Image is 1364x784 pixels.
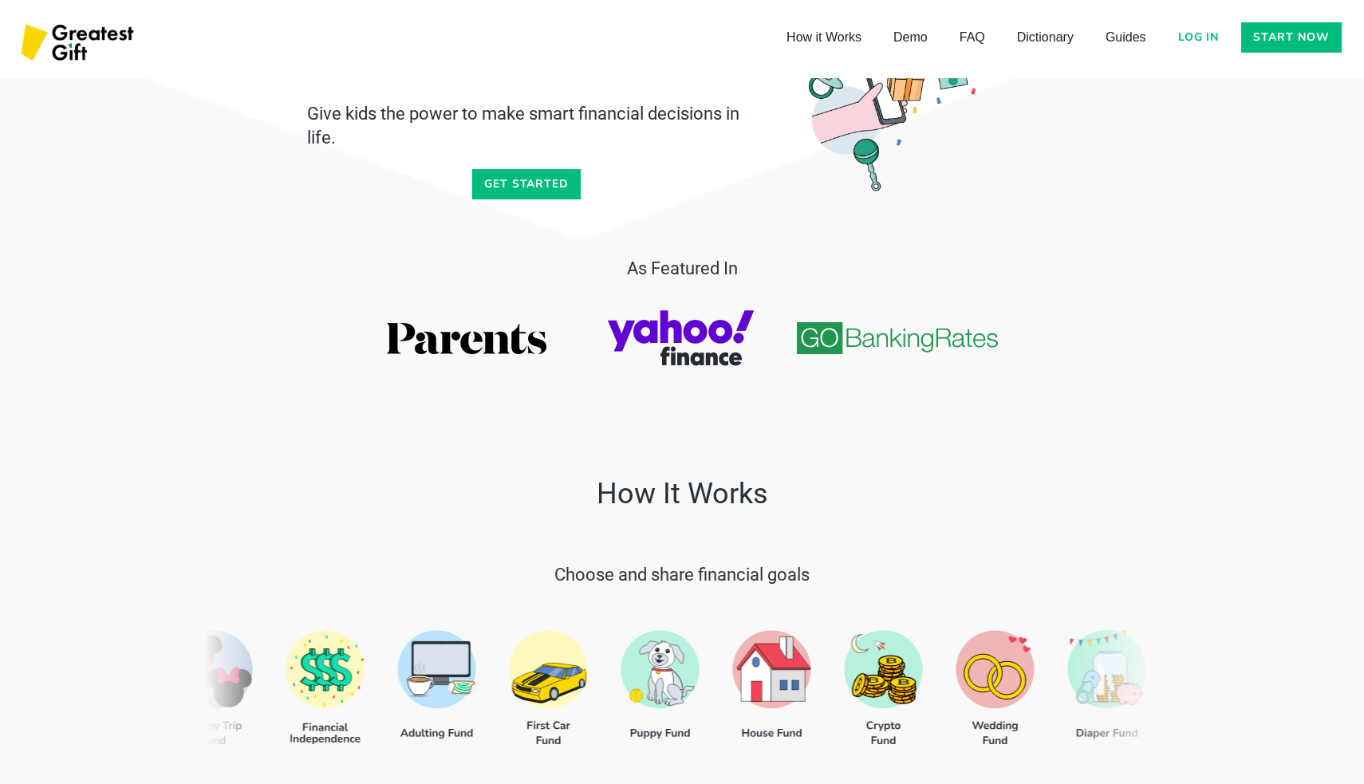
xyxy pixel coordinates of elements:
a: home [16,16,142,72]
a: Guides [1090,22,1162,53]
a: How it Works [771,22,877,53]
h2: ⁠Start early, harness the power of compound interest. ⁠⁠Give kids the power to make smart financi... [307,54,746,150]
a: FAQ [944,22,1001,53]
img: parents.com logo [387,323,546,354]
a: Dictionary [1001,22,1090,53]
img: Greatest Gift Logo [16,16,142,72]
a: Demo [877,22,944,53]
img: yahoo finance logo [608,306,755,370]
h3: As Featured In [307,257,1057,281]
a: Log in [1169,22,1229,53]
a: Get started [472,169,581,199]
h3: Choose and share financial goals [554,563,810,587]
img: go banking rates logo [796,322,999,355]
a: Start now [1241,22,1342,53]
